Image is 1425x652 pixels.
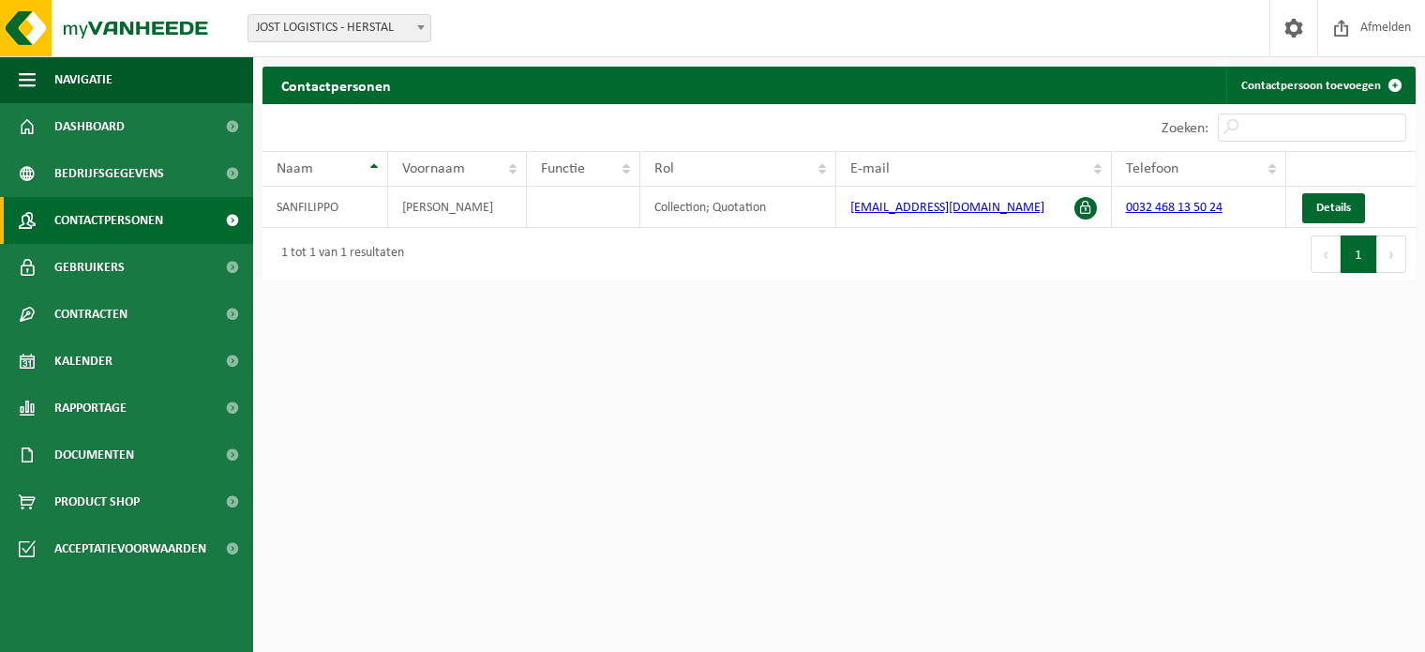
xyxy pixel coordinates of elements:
[54,478,140,525] span: Product Shop
[272,237,404,271] div: 1 tot 1 van 1 resultaten
[654,161,674,176] span: Rol
[54,338,112,385] span: Kalender
[850,201,1044,215] a: [EMAIL_ADDRESS][DOMAIN_NAME]
[54,244,125,291] span: Gebruikers
[388,187,527,228] td: [PERSON_NAME]
[54,56,112,103] span: Navigatie
[1311,235,1341,273] button: Previous
[640,187,836,228] td: Collection; Quotation
[54,525,206,572] span: Acceptatievoorwaarden
[54,197,163,244] span: Contactpersonen
[850,161,890,176] span: E-mail
[541,161,585,176] span: Functie
[1162,121,1208,136] label: Zoeken:
[1226,67,1414,104] a: Contactpersoon toevoegen
[262,67,410,103] h2: Contactpersonen
[402,161,465,176] span: Voornaam
[262,187,388,228] td: SANFILIPPO
[1377,235,1406,273] button: Next
[1316,202,1351,214] span: Details
[248,15,430,41] span: JOST LOGISTICS - HERSTAL
[54,291,127,338] span: Contracten
[1341,235,1377,273] button: 1
[54,103,125,150] span: Dashboard
[1126,161,1178,176] span: Telefoon
[54,150,164,197] span: Bedrijfsgegevens
[277,161,313,176] span: Naam
[247,14,431,42] span: JOST LOGISTICS - HERSTAL
[54,385,127,432] span: Rapportage
[1126,201,1222,215] a: 0032 468 13 50 24
[1302,193,1365,223] a: Details
[54,432,134,478] span: Documenten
